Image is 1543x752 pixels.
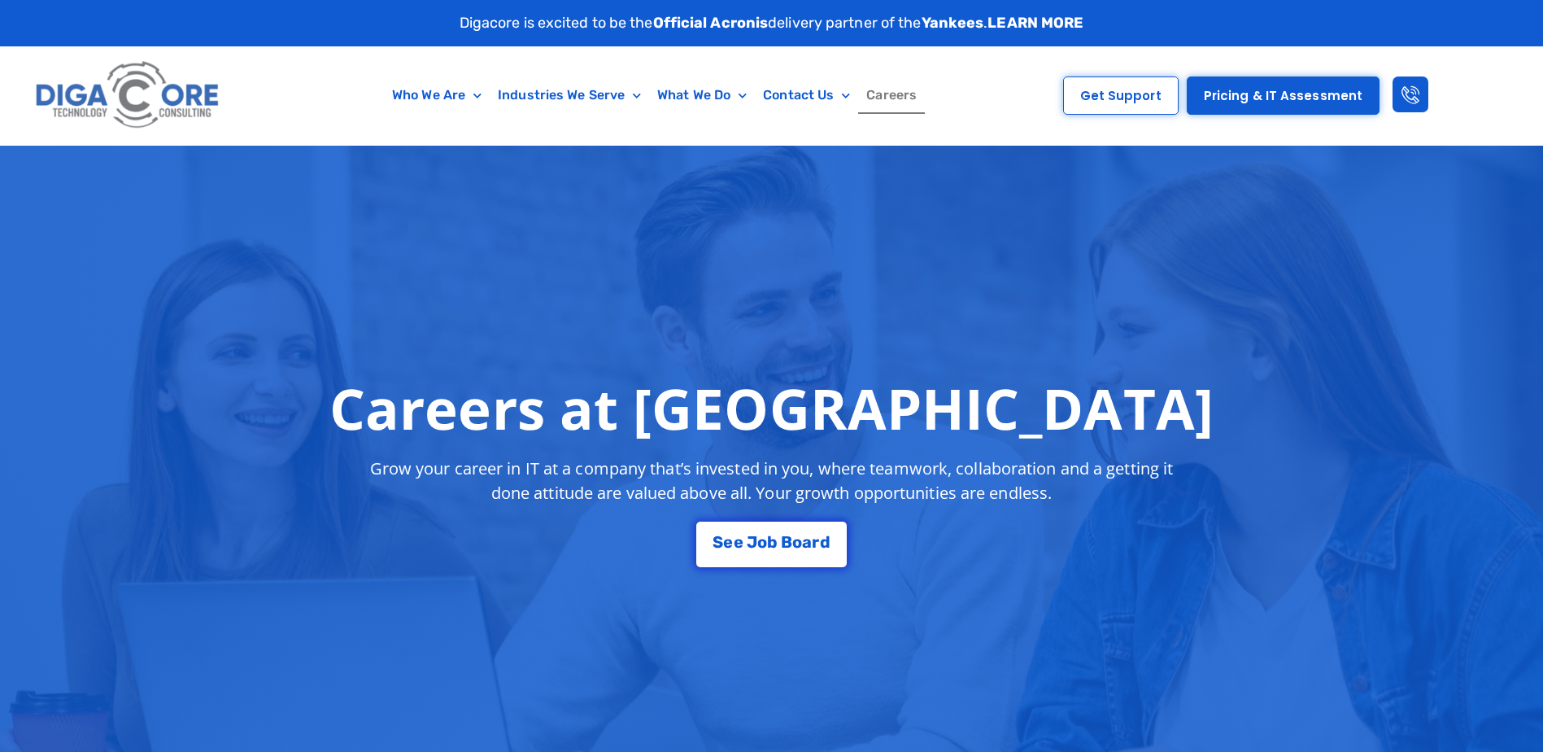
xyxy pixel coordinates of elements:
[922,14,984,32] strong: Yankees
[355,457,1188,505] p: Grow your career in IT at a company that’s invested in you, where teamwork, collaboration and a g...
[460,12,1084,34] p: Digacore is excited to be the delivery partner of the .
[696,522,846,567] a: See Job Board
[303,77,1005,114] nav: Menu
[1063,77,1179,115] a: Get Support
[723,534,733,550] span: e
[755,77,858,114] a: Contact Us
[329,375,1214,440] h1: Careers at [GEOGRAPHIC_DATA]
[734,534,743,550] span: e
[767,534,778,550] span: b
[858,77,925,114] a: Careers
[757,534,767,550] span: o
[1187,77,1380,115] a: Pricing & IT Assessment
[713,534,723,550] span: S
[987,14,1083,32] a: LEARN MORE
[820,534,830,550] span: d
[781,534,792,550] span: B
[792,534,802,550] span: o
[649,77,755,114] a: What We Do
[812,534,819,550] span: r
[1204,90,1362,102] span: Pricing & IT Assessment
[490,77,649,114] a: Industries We Serve
[653,14,769,32] strong: Official Acronis
[1080,90,1162,102] span: Get Support
[802,534,812,550] span: a
[747,534,757,550] span: J
[384,77,490,114] a: Who We Are
[31,55,225,137] img: Digacore logo 1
